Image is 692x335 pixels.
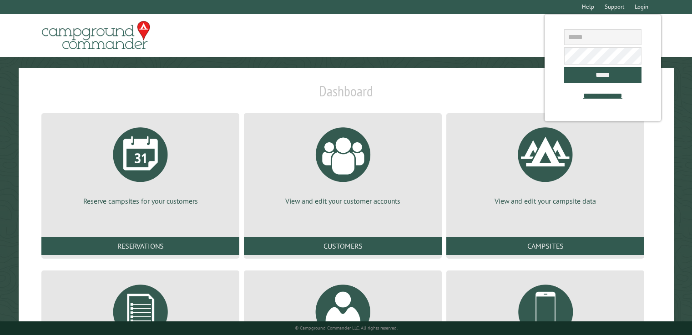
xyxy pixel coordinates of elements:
[41,237,239,255] a: Reservations
[446,237,644,255] a: Campsites
[39,18,153,53] img: Campground Commander
[255,120,431,206] a: View and edit your customer accounts
[39,82,653,107] h1: Dashboard
[52,196,228,206] p: Reserve campsites for your customers
[244,237,442,255] a: Customers
[295,325,398,331] small: © Campground Commander LLC. All rights reserved.
[255,196,431,206] p: View and edit your customer accounts
[52,120,228,206] a: Reserve campsites for your customers
[457,196,633,206] p: View and edit your campsite data
[457,120,633,206] a: View and edit your campsite data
